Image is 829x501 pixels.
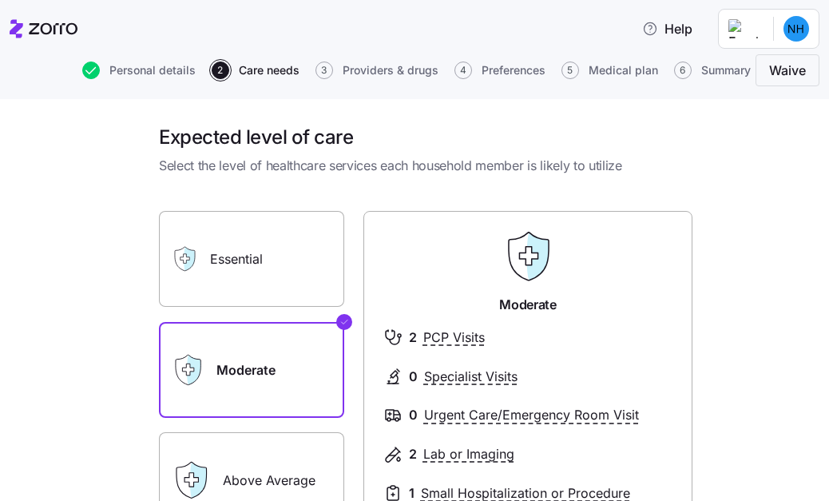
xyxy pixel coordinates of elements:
[728,19,760,38] img: Employer logo
[315,62,333,79] span: 3
[756,54,819,86] button: Waive
[424,405,639,425] span: Urgent Care/Emergency Room Visit
[674,62,692,79] span: 6
[423,444,514,464] span: Lab or Imaging
[454,62,545,79] button: 4Preferences
[409,367,418,387] span: 0
[561,62,579,79] span: 5
[629,13,705,45] button: Help
[561,62,658,79] button: 5Medical plan
[409,328,417,348] span: 2
[159,125,692,149] h1: Expected level of care
[642,19,692,38] span: Help
[769,61,806,80] span: Waive
[409,405,418,425] span: 0
[212,62,299,79] button: 2Care needs
[339,312,349,332] svg: Checkmark
[589,65,658,76] span: Medical plan
[454,62,472,79] span: 4
[109,65,196,76] span: Personal details
[701,65,751,76] span: Summary
[159,211,344,307] label: Essential
[239,65,299,76] span: Care needs
[783,16,809,42] img: ba0425477396cde6fba21af630087b3a
[208,62,299,79] a: 2Care needs
[159,156,692,176] span: Select the level of healthcare services each household member is likely to utilize
[499,295,556,315] span: Moderate
[82,62,196,79] button: Personal details
[409,444,417,464] span: 2
[315,62,438,79] button: 3Providers & drugs
[343,65,438,76] span: Providers & drugs
[424,367,518,387] span: Specialist Visits
[159,322,344,418] label: Moderate
[482,65,545,76] span: Preferences
[79,62,196,79] a: Personal details
[212,62,229,79] span: 2
[423,328,485,348] span: PCP Visits
[674,62,751,79] button: 6Summary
